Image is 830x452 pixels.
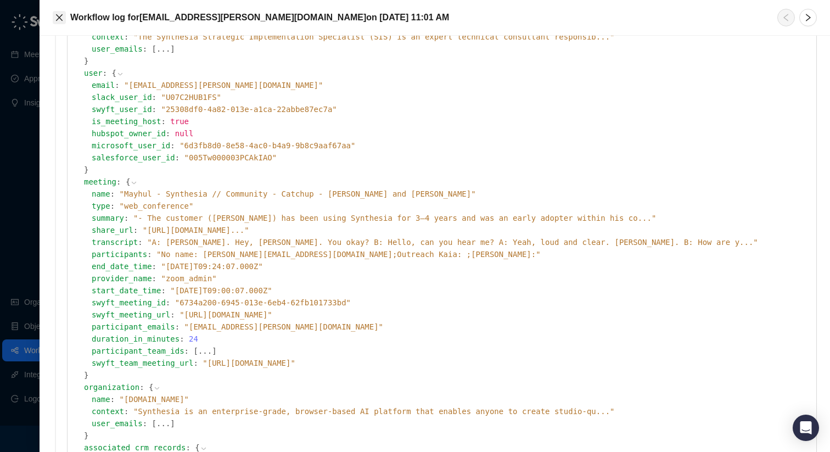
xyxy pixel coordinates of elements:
div: : [92,405,807,417]
span: meeting [84,177,116,186]
div: : [84,381,807,442]
div: : [84,176,807,381]
span: user_emails [92,419,143,428]
span: { [195,443,199,452]
span: summary [92,214,124,222]
span: " [EMAIL_ADDRESS][PERSON_NAME][DOMAIN_NAME] " [124,81,323,90]
span: [ [152,44,156,53]
div: Open Intercom Messenger [793,415,819,441]
span: " [DATE]T09:00:07.000Z " [170,286,272,295]
div: : [92,321,807,333]
div: : [92,115,807,127]
span: name [92,395,110,404]
span: { [112,69,116,77]
span: " [DATE]T09:24:07.000Z " [161,262,262,271]
span: " U07C2HUB1FS " [161,93,221,102]
span: } [84,165,88,174]
span: { [149,383,153,392]
span: " Mayhul - Synthesia // Community - Catchup - [PERSON_NAME] and [PERSON_NAME] " [120,189,476,198]
span: duration_in_minutes [92,334,180,343]
span: is_meeting_host [92,117,161,126]
div: : [92,248,807,260]
span: associated_crm_records [84,443,186,452]
span: " 005Tw000003PCAkIAO " [184,153,277,162]
span: " A: [PERSON_NAME]. Hey, [PERSON_NAME]. You okay? B: Hello, can you hear me? A: Yeah, loud and cl... [147,238,758,247]
span: swyft_meeting_url [92,310,170,319]
span: { [126,177,130,186]
span: " [EMAIL_ADDRESS][PERSON_NAME][DOMAIN_NAME] " [184,322,383,331]
div: : [92,236,807,248]
span: [ [152,419,156,428]
span: " web_conference " [120,202,194,210]
span: close [55,13,64,22]
div: : [92,272,807,284]
div: : [92,297,807,309]
div: : [92,91,807,103]
span: " [URL][DOMAIN_NAME] " [203,359,295,367]
span: context [92,32,124,41]
div: : [92,393,807,405]
span: name [92,189,110,198]
h5: Workflow log for [EMAIL_ADDRESS][PERSON_NAME][DOMAIN_NAME] on [DATE] 11:01 AM [70,11,449,24]
span: ] [170,44,175,53]
span: participants [92,250,147,259]
div: : [92,188,807,200]
button: ... [156,417,170,429]
button: ... [198,345,212,357]
span: type [92,202,110,210]
span: ] [170,419,175,428]
span: } [84,431,88,440]
div: : [92,79,807,91]
span: 24 [189,334,198,343]
span: ] [212,347,216,355]
span: " zoom_admin " [161,274,216,283]
span: } [84,57,88,65]
span: start_date_time [92,286,161,295]
span: " 25308df0-4a82-013e-a1ca-22abbe87ec7a " [161,105,337,114]
div: : [92,333,807,345]
span: true [170,117,189,126]
span: context [92,407,124,416]
span: share_url [92,226,133,235]
span: " 6d3fb8d0-8e58-4ac0-b4a9-9b8c9aaf67aa " [180,141,355,150]
span: " Synthesia is an enterprise-grade, browser-based AI platform that enables anyone to create studi... [133,407,615,416]
div: : [92,357,807,369]
div: : [92,200,807,212]
span: user [84,69,103,77]
span: [ [193,347,198,355]
div: : [92,260,807,272]
span: " [DOMAIN_NAME] " [120,395,189,404]
span: " [URL][DOMAIN_NAME] " [180,310,272,319]
span: } [84,371,88,380]
span: salesforce_user_id [92,153,175,162]
div: : [92,127,807,139]
span: participant_team_ids [92,347,184,355]
span: user_emails [92,44,143,53]
div: : [92,31,807,43]
span: swyft_meeting_id [92,298,166,307]
span: " [URL][DOMAIN_NAME] ... " [143,226,249,235]
div: : [92,152,807,164]
span: microsoft_user_id [92,141,170,150]
div: : [92,103,807,115]
span: " 6734a200-6945-013e-6eb4-62fb101733bd " [175,298,351,307]
span: " The Synthesia Strategic Implementation Specialist (SIS) is an expert technical consultant respo... [133,32,615,41]
span: null [175,129,194,138]
div: : [92,309,807,321]
span: email [92,81,115,90]
div: : [92,43,807,55]
span: participant_emails [92,322,175,331]
span: provider_name [92,274,152,283]
span: end_date_time [92,262,152,271]
div: : [92,139,807,152]
span: " No name: [PERSON_NAME][EMAIL_ADDRESS][DOMAIN_NAME];Outreach Kaia: ;[PERSON_NAME]: " [156,250,541,259]
div: : [84,67,807,176]
div: : [92,417,807,429]
span: transcript [92,238,138,247]
span: hubspot_owner_id [92,129,166,138]
span: slack_user_id [92,93,152,102]
span: swyft_user_id [92,105,152,114]
div: : [92,345,807,357]
button: ... [156,43,170,55]
button: Close [53,11,66,24]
